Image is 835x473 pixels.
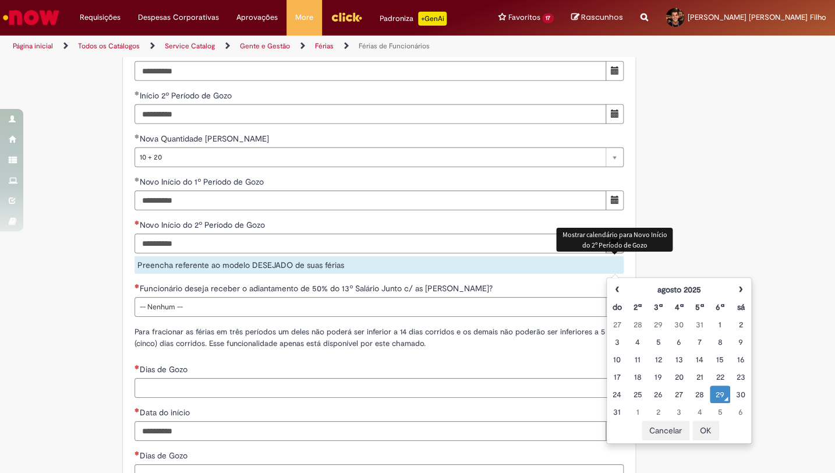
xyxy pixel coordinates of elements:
span: Necessários [135,365,140,369]
div: 31 July 2025 Thursday [692,319,706,330]
span: 17 [542,13,554,23]
div: 17 August 2025 Sunday [610,371,624,383]
div: 26 August 2025 Tuesday [651,389,666,400]
div: 06 September 2025 Saturday [733,406,748,418]
div: 27 August 2025 Wednesday [671,389,686,400]
span: Obrigatório Preenchido [135,91,140,96]
div: 24 August 2025 Sunday [610,389,624,400]
div: 31 August 2025 Sunday [610,406,624,418]
div: 10 August 2025 Sunday [610,354,624,365]
div: 15 August 2025 Friday [713,354,727,365]
div: 04 September 2025 Thursday [692,406,706,418]
div: 02 August 2025 Saturday [733,319,748,330]
span: More [295,12,313,23]
span: Dias de Gozo [140,450,190,461]
span: -- Nenhum -- [140,298,600,316]
a: Férias de Funcionários [359,41,430,51]
input: Dias de Gozo [135,378,624,398]
a: Todos os Catálogos [78,41,140,51]
div: Preencha referente ao modelo DESEJADO de suas férias [135,256,624,274]
button: OK [692,421,719,440]
th: Sábado [730,298,751,316]
div: 28 July 2025 Monday [630,319,645,330]
div: 19 August 2025 Tuesday [651,371,666,383]
th: Domingo [607,298,627,316]
div: 28 August 2025 Thursday [692,389,706,400]
input: Início 1º Período de Gozo 01 September 2025 Monday [135,61,606,81]
div: 20 August 2025 Wednesday [671,371,686,383]
span: Requisições [80,12,121,23]
div: 04 August 2025 Monday [630,336,645,348]
div: 09 August 2025 Saturday [733,336,748,348]
span: Dias de Gozo [140,364,190,375]
a: Férias [315,41,334,51]
span: [PERSON_NAME] [PERSON_NAME] Filho [688,12,826,22]
span: Aprovações [236,12,278,23]
button: Mostrar calendário para Início 2º Período de Gozo [606,104,624,124]
button: Mostrar calendário para Início 1º Período de Gozo [606,61,624,81]
th: Segunda-feira [627,298,648,316]
th: Terça-feira [648,298,668,316]
div: 16 August 2025 Saturday [733,354,748,365]
div: 01 September 2025 Monday [630,406,645,418]
span: Despesas Corporativas [138,12,219,23]
input: Novo Início do 2º Período de Gozo [135,234,606,253]
div: 29 July 2025 Tuesday [651,319,666,330]
div: Padroniza [380,12,447,26]
input: Novo Início do 1º Período de Gozo 10 September 2025 Wednesday [135,190,606,210]
th: Sexta-feira [710,298,730,316]
div: 18 August 2025 Monday [630,371,645,383]
div: 07 August 2025 Thursday [692,336,706,348]
div: 25 August 2025 Monday [630,389,645,400]
div: 03 September 2025 Wednesday [671,406,686,418]
span: Necessários [135,408,140,412]
span: Para fracionar as férias em três períodos um deles não poderá ser inferior a 14 dias corridos e o... [135,327,605,348]
div: 13 August 2025 Wednesday [671,354,686,365]
button: Mostrar calendário para Data do início [606,421,624,441]
th: Mês anterior [607,281,627,298]
span: Favoritos [508,12,540,23]
button: Cancelar [642,421,689,440]
div: 14 August 2025 Thursday [692,354,706,365]
div: 05 September 2025 Friday [713,406,727,418]
input: Data do início [135,421,606,441]
div: 27 July 2025 Sunday [610,319,624,330]
div: 23 August 2025 Saturday [733,371,748,383]
th: Próximo mês [730,281,751,298]
img: ServiceNow [1,6,61,29]
div: 05 August 2025 Tuesday [651,336,666,348]
span: Necessários [135,284,140,288]
span: Necessários [135,451,140,456]
th: Quarta-feira [668,298,689,316]
img: click_logo_yellow_360x200.png [331,8,362,26]
div: Escolher data [606,277,752,444]
div: 12 August 2025 Tuesday [651,354,666,365]
span: Novo Início do 1º Período de Gozo [140,177,266,187]
span: Obrigatório Preenchido [135,134,140,139]
input: Início 2º Período de Gozo 15 December 2025 Monday [135,104,606,124]
div: 06 August 2025 Wednesday [671,336,686,348]
div: 02 September 2025 Tuesday [651,406,666,418]
span: Início 2º Período de Gozo [140,90,234,101]
a: Gente e Gestão [240,41,290,51]
span: Data do início [140,407,192,418]
a: Página inicial [13,41,53,51]
a: Rascunhos [571,12,623,23]
th: agosto 2025. Alternar mês [627,281,730,298]
div: 01 August 2025 Friday [713,319,727,330]
div: O seletor de data foi aberto.29 August 2025 Friday [713,389,727,400]
span: Funcionário deseja receber o adiantamento de 50% do 13º Salário Junto c/ as [PERSON_NAME]? [140,283,495,294]
div: 03 August 2025 Sunday [610,336,624,348]
div: 08 August 2025 Friday [713,336,727,348]
span: Nova Quantidade [PERSON_NAME] [140,133,271,144]
div: Mostrar calendário para Novo Início do 2º Período de Gozo [556,228,673,251]
div: 22 August 2025 Friday [713,371,727,383]
ul: Trilhas de página [9,36,548,57]
span: Obrigatório Preenchido [135,177,140,182]
th: Quinta-feira [689,298,709,316]
p: +GenAi [418,12,447,26]
div: 11 August 2025 Monday [630,354,645,365]
div: 30 August 2025 Saturday [733,389,748,400]
span: 10 + 20 [140,148,600,167]
a: Service Catalog [165,41,215,51]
